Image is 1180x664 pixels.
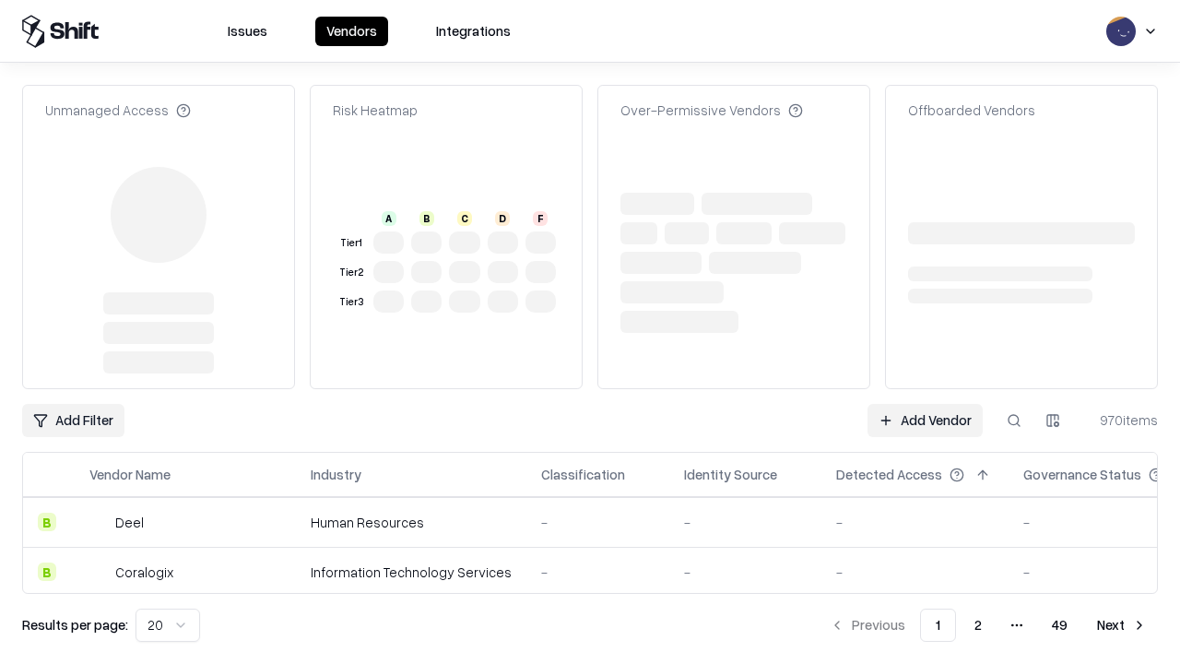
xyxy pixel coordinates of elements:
div: Human Resources [311,513,512,532]
a: Add Vendor [867,404,983,437]
button: Add Filter [22,404,124,437]
div: F [533,211,548,226]
button: Next [1086,609,1158,642]
button: 2 [960,609,997,642]
img: Deel [89,513,108,531]
div: Over-Permissive Vendors [620,101,803,120]
div: Industry [311,465,361,484]
div: Information Technology Services [311,563,512,582]
div: - [836,563,994,582]
button: 1 [920,609,956,642]
div: Tier 1 [336,235,366,251]
div: - [541,513,655,532]
div: Tier 2 [336,265,366,280]
button: Integrations [425,17,522,46]
button: 49 [1037,609,1082,642]
div: Vendor Name [89,465,171,484]
button: Vendors [315,17,388,46]
div: D [495,211,510,226]
div: Tier 3 [336,294,366,310]
div: B [38,563,56,581]
div: - [684,513,807,532]
button: Issues [217,17,278,46]
div: B [38,513,56,531]
div: Deel [115,513,144,532]
img: Coralogix [89,563,108,581]
div: Classification [541,465,625,484]
div: Identity Source [684,465,777,484]
div: Risk Heatmap [333,101,418,120]
p: Results per page: [22,615,128,634]
div: Coralogix [115,563,173,582]
div: - [541,563,655,582]
nav: pagination [819,609,1158,642]
div: - [836,513,994,532]
div: - [684,563,807,582]
div: Governance Status [1023,465,1141,484]
div: 970 items [1084,410,1158,430]
div: C [457,211,472,226]
div: Unmanaged Access [45,101,191,120]
div: Detected Access [836,465,942,484]
div: Offboarded Vendors [908,101,1035,120]
div: B [419,211,434,226]
div: A [382,211,396,226]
